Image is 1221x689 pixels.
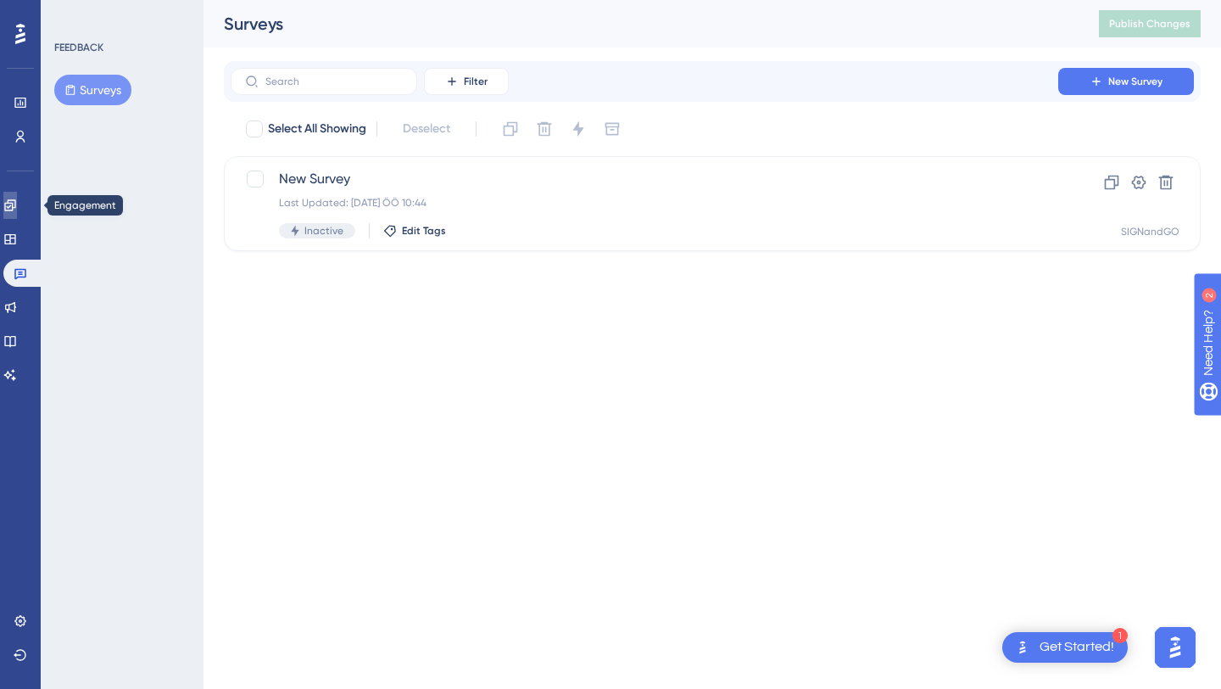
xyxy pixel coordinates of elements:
span: Edit Tags [402,224,446,238]
span: New Survey [1108,75,1162,88]
span: Filter [464,75,488,88]
div: Last Updated: [DATE] ÖÖ 10:44 [279,196,1010,210]
button: Surveys [54,75,131,105]
span: Deselect [403,119,450,139]
button: Deselect [387,114,466,144]
div: Surveys [224,12,1057,36]
img: launcher-image-alternative-text [1012,637,1033,658]
input: Search [265,76,403,87]
div: 1 [1112,628,1128,643]
div: Open Get Started! checklist, remaining modules: 1 [1002,632,1128,663]
span: Inactive [304,224,343,238]
span: Publish Changes [1109,17,1190,31]
div: 2 [118,8,123,22]
button: New Survey [1058,68,1194,95]
div: SIGNandGO [1121,225,1179,238]
div: Get Started! [1040,638,1114,657]
div: FEEDBACK [54,41,103,54]
span: Need Help? [40,4,106,25]
iframe: UserGuiding AI Assistant Launcher [1150,622,1201,673]
button: Publish Changes [1099,10,1201,37]
button: Filter [424,68,509,95]
span: New Survey [279,169,1010,189]
button: Edit Tags [383,224,446,238]
span: Select All Showing [268,119,366,139]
